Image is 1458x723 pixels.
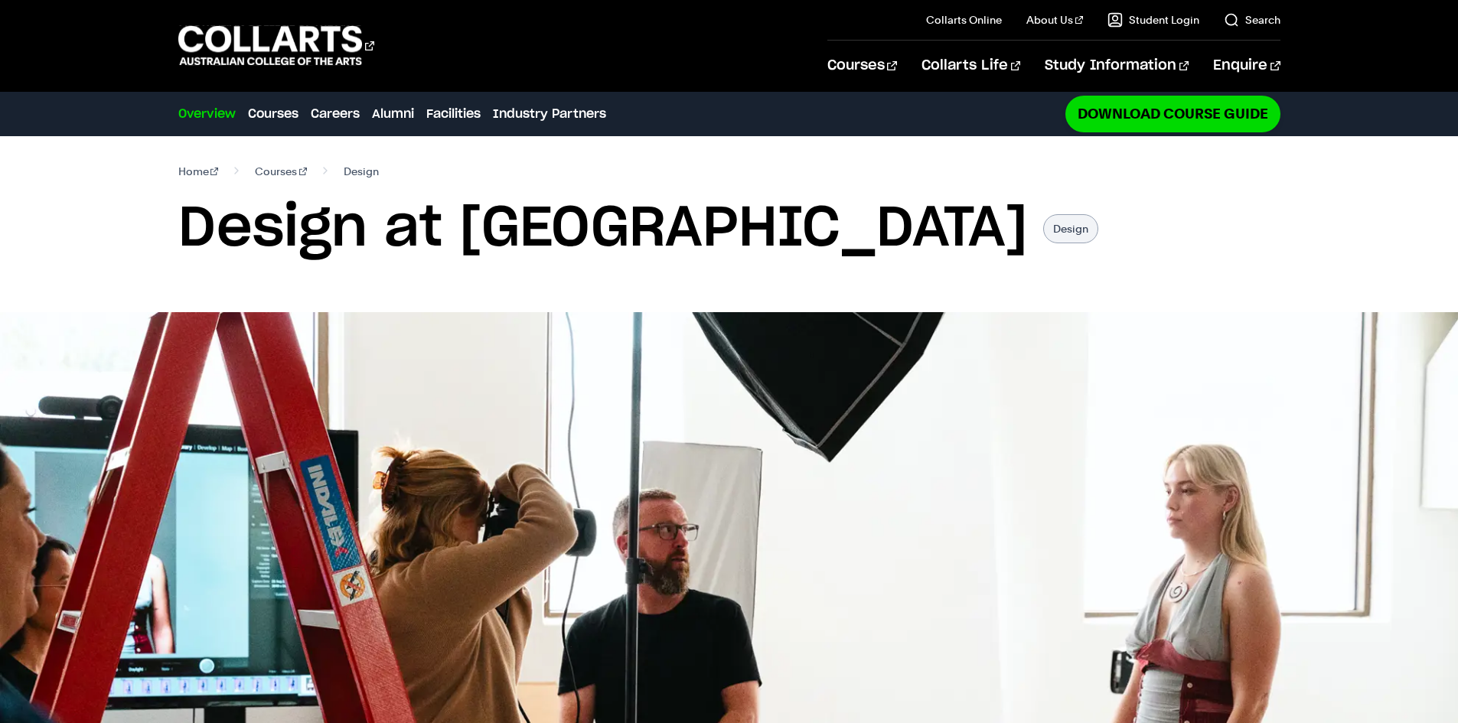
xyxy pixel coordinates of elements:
a: About Us [1026,12,1083,28]
a: Search [1224,12,1280,28]
a: Facilities [426,105,481,123]
a: Enquire [1213,41,1280,91]
a: Download Course Guide [1065,96,1280,132]
a: Collarts Life [921,41,1020,91]
div: Go to homepage [178,24,374,67]
a: Courses [248,105,298,123]
a: Industry Partners [493,105,606,123]
a: Student Login [1107,12,1199,28]
a: Study Information [1045,41,1189,91]
h1: Design at [GEOGRAPHIC_DATA] [178,194,1028,263]
a: Home [178,161,219,182]
a: Courses [827,41,897,91]
a: Courses [255,161,307,182]
a: Alumni [372,105,414,123]
p: Design [1043,214,1098,243]
a: Careers [311,105,360,123]
a: Overview [178,105,236,123]
span: Design [344,161,379,182]
a: Collarts Online [926,12,1002,28]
